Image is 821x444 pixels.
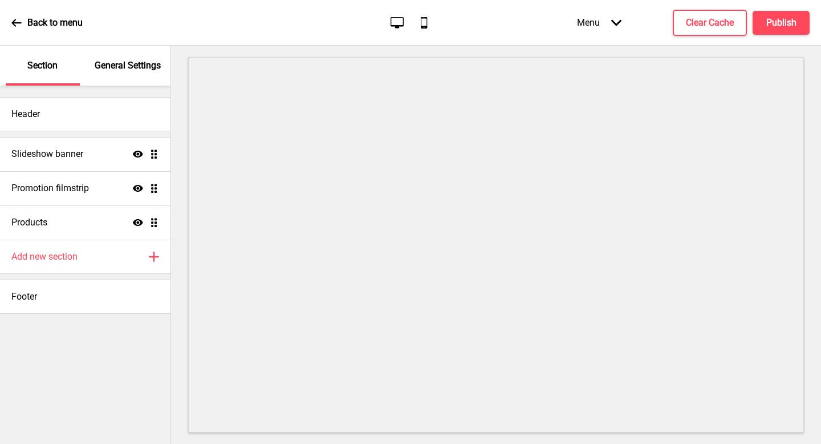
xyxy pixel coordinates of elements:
button: Publish [753,11,810,35]
p: Section [27,59,58,72]
button: Clear Cache [673,10,747,36]
h4: Promotion filmstrip [11,182,89,195]
h4: Add new section [11,251,78,263]
a: Back to menu [11,7,83,38]
h4: Header [11,108,40,120]
p: General Settings [95,59,161,72]
h4: Slideshow banner [11,148,83,160]
h4: Publish [766,17,796,29]
p: Back to menu [27,17,83,29]
h4: Clear Cache [686,17,734,29]
h4: Footer [11,290,37,303]
h4: Products [11,216,47,229]
div: Menu [566,6,633,39]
